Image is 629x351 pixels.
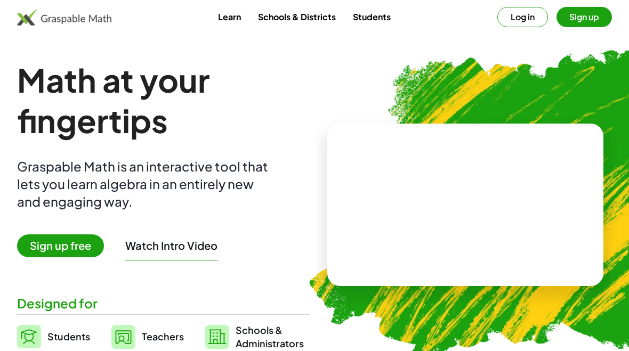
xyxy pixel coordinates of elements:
span: Students [47,330,90,342]
a: Schools &Administrators [205,323,304,350]
a: Teachers [111,323,184,350]
a: Students [344,7,399,27]
a: Learn [209,7,249,27]
video: What is this? This is dynamic math notation. Dynamic math notation plays a central role in how Gr... [385,165,545,244]
h1: Math at your fingertips [17,60,310,141]
span: Schools & Administrators [236,323,304,350]
a: Students [17,323,90,350]
div: Designed for [17,295,310,312]
button: Log in [497,7,548,27]
button: Watch Intro Video [125,239,217,252]
span: Teachers [142,330,184,342]
span: Sign up free [17,234,104,257]
div: Graspable Math is an interactive tool that lets you learn algebra in an entirely new and engaging... [17,158,273,210]
img: svg%3e [111,325,135,349]
img: svg%3e [205,325,229,349]
a: Schools & Districts [249,7,344,27]
img: svg%3e [17,325,41,348]
button: Sign up [557,7,612,27]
